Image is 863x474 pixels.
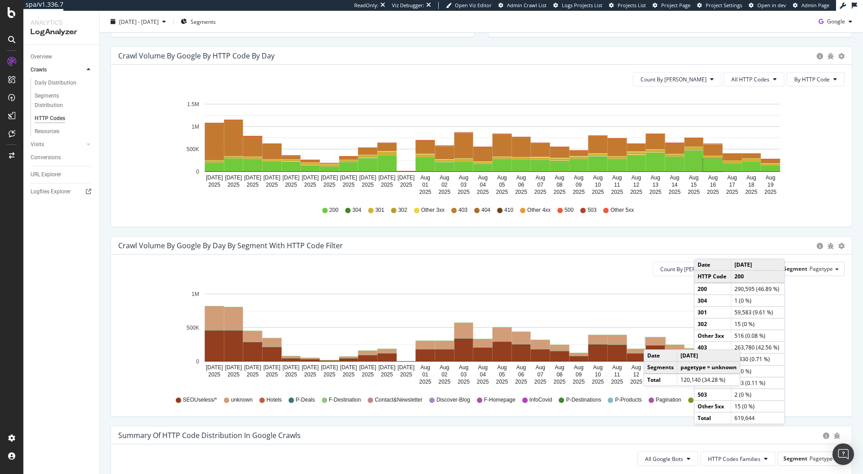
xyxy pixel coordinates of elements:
div: Viz Debugger: [392,2,424,9]
div: gear [838,243,845,249]
td: 4 (0 %) [731,365,784,377]
text: 2025 [765,189,777,195]
text: 2025 [419,379,431,385]
div: Crawl Volume by google by HTTP Code by Day [118,51,275,60]
text: Aug [632,364,641,371]
span: 410 [504,206,513,214]
text: 14 [672,182,678,188]
text: [DATE] [340,174,357,181]
td: 200 [731,271,784,283]
text: 2025 [343,371,355,378]
text: [DATE] [302,364,319,371]
text: 2025 [400,182,412,188]
td: 403 [694,342,731,353]
span: Project Settings [706,2,742,9]
svg: A chart. [118,94,838,198]
text: 07 [537,371,543,378]
text: 0 [196,169,199,175]
text: Aug [765,174,775,181]
td: 302 [694,318,731,330]
span: Pagination [656,396,681,404]
div: gear [838,53,845,59]
text: 2025 [208,182,220,188]
text: 2025 [362,371,374,378]
text: 2025 [745,189,757,195]
a: Daily Distribution [35,78,93,88]
text: 2025 [438,379,450,385]
td: Total [694,412,731,424]
text: [DATE] [225,174,242,181]
td: Other 5xx [694,400,731,412]
td: [DATE] [731,259,784,271]
text: [DATE] [263,364,280,371]
text: 2025 [515,189,527,195]
text: 2025 [611,379,623,385]
text: 04 [480,182,486,188]
span: Count By Day [660,265,726,273]
text: 2025 [400,371,412,378]
text: [DATE] [244,364,261,371]
text: [DATE] [206,364,223,371]
div: ReadOnly: [354,2,378,9]
text: 2025 [323,182,335,188]
text: 2025 [285,371,297,378]
text: 2025 [343,182,355,188]
span: Project Page [661,2,690,9]
td: 15 (0 %) [731,318,784,330]
td: 15 (0 %) [731,400,784,412]
span: Other 5xx [610,206,634,214]
text: 01 [422,371,428,378]
text: Aug [593,364,602,371]
text: [DATE] [378,174,396,181]
div: Open Intercom Messenger [832,443,854,465]
text: [DATE] [398,364,415,371]
text: Aug [574,174,583,181]
text: 2025 [266,371,278,378]
text: [DATE] [206,174,223,181]
span: 503 [587,206,596,214]
text: [DATE] [398,174,415,181]
text: Aug [555,364,564,371]
span: 200 [329,206,338,214]
text: 09 [576,371,582,378]
text: 2025 [592,189,604,195]
a: Logs Projects List [553,2,602,9]
div: HTTP Codes [35,114,65,123]
text: 12 [633,182,640,188]
span: Discover-Blog [436,396,470,404]
text: Aug [574,364,583,371]
a: Open Viz Editor [446,2,492,9]
text: Aug [459,174,468,181]
button: All Google Bots [637,452,698,466]
span: Segments [191,18,216,25]
text: 2025 [419,189,431,195]
text: 08 [556,371,563,378]
text: 2025 [208,371,220,378]
text: [DATE] [340,364,357,371]
text: [DATE] [359,364,376,371]
text: 15 [691,182,697,188]
span: Pagetype [810,265,833,273]
text: 03 [461,371,467,378]
text: Aug [747,174,756,181]
text: Aug [478,174,487,181]
text: 2025 [266,182,278,188]
text: [DATE] [263,174,280,181]
text: [DATE] [302,174,319,181]
svg: A chart. [118,283,838,388]
span: [DATE] - [DATE] [119,18,159,25]
text: Aug [516,364,526,371]
span: 404 [481,206,490,214]
span: 302 [398,206,407,214]
text: 02 [441,182,448,188]
text: 01 [422,182,428,188]
text: 2025 [726,189,738,195]
td: 619,644 [731,412,784,424]
text: 500K [187,325,199,331]
div: Summary of HTTP Code Distribution in google crawls [118,431,301,440]
a: Open in dev [749,2,786,9]
text: 2025 [630,189,642,195]
td: 304 [694,295,731,306]
div: Conversions [31,153,61,162]
text: 19 [767,182,774,188]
